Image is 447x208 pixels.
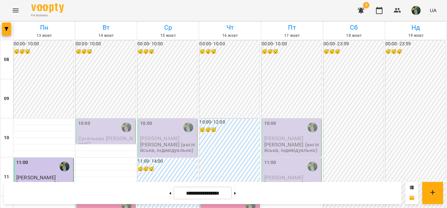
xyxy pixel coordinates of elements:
h6: 00:00 - 10:00 [14,40,74,48]
label: 11:00 [264,159,276,166]
h6: 16 жовт [200,33,260,39]
span: [PERSON_NAME] [264,174,304,181]
h6: Сб [324,22,384,33]
span: [PERSON_NAME] [16,174,56,181]
button: UA [427,4,439,16]
h6: Пн [14,22,74,33]
h6: 😴😴😴 [385,48,445,55]
h6: 19 жовт [386,33,446,39]
label: 10:00 [264,120,276,127]
h6: Нд [386,22,446,33]
img: Ряба Надія Федорівна (а) [183,123,193,132]
h6: Чт [200,22,260,33]
h6: 😴😴😴 [137,48,197,55]
h6: 00:00 - 10:00 [76,40,136,48]
h6: 00:00 - 23:59 [385,40,445,48]
span: [PERSON_NAME] [264,135,304,141]
span: Сухачьова [PERSON_NAME] [78,135,133,147]
span: 4 [363,2,369,8]
h6: 😴😴😴 [137,166,197,173]
h6: 😴😴😴 [76,48,136,55]
p: [PERSON_NAME] (англійська, індивідуально) [140,142,196,153]
h6: 11:00 - 14:00 [137,158,197,165]
h6: 13 жовт [14,33,74,39]
img: Voopty Logo [31,3,64,13]
h6: 14 жовт [76,33,136,39]
h6: 11 [4,173,9,181]
img: Ряба Надія Федорівна (а) [308,123,317,132]
img: Ряба Надія Федорівна (а) [308,162,317,171]
h6: 15 жовт [138,33,198,39]
h6: 😴😴😴 [262,48,322,55]
h6: 00:00 - 10:00 [137,40,197,48]
button: Menu [8,3,23,18]
h6: Ср [138,22,198,33]
label: 10:00 [140,120,152,127]
label: 10:00 [78,120,90,127]
h6: 😴😴😴 [199,126,259,134]
p: [PERSON_NAME] (англійська, індивідуально) [264,142,320,153]
h6: Вт [76,22,136,33]
h6: 09 [4,95,9,102]
h6: Пт [262,22,322,33]
h6: 00:00 - 10:00 [199,40,259,48]
h6: 08 [4,56,9,63]
h6: 17 жовт [262,33,322,39]
h6: 10:00 - 12:00 [199,119,259,126]
label: 11:00 [16,159,28,166]
img: Ряба Надія Федорівна (а) [60,162,69,171]
span: For Business [31,13,64,18]
h6: 18 жовт [324,33,384,39]
span: [PERSON_NAME] [140,135,180,141]
h6: 10 [4,134,9,141]
h6: 😴😴😴 [14,48,74,55]
h6: 00:00 - 23:59 [324,40,383,48]
span: UA [430,7,437,14]
img: Ряба Надія Федорівна (а) [122,123,131,132]
img: 429a96cc9ef94a033d0b11a5387a5960.jfif [411,6,421,15]
h6: 😴😴😴 [324,48,383,55]
h6: 😴😴😴 [199,48,259,55]
h6: 00:00 - 10:00 [262,40,322,48]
